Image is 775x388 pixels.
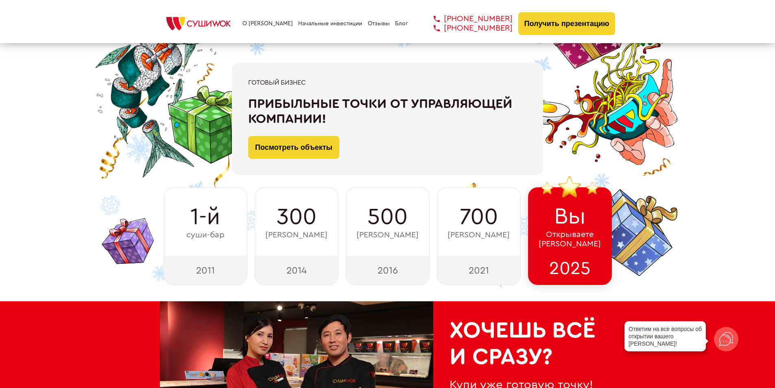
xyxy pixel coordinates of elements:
[265,230,327,240] span: [PERSON_NAME]
[528,256,612,285] div: 2025
[277,204,317,230] span: 300
[460,204,498,230] span: 700
[624,321,706,351] div: Ответим на все вопросы об открытии вашего [PERSON_NAME]!
[395,20,408,27] a: Блог
[367,204,408,230] span: 500
[248,96,527,127] div: Прибыльные точки от управляющей компании!
[554,204,586,230] span: Вы
[164,256,247,285] div: 2011
[450,318,599,370] h2: Хочешь всё и сразу?
[160,15,237,33] img: СУШИWOK
[356,230,419,240] span: [PERSON_NAME]
[437,256,521,285] div: 2021
[255,256,338,285] div: 2014
[421,24,513,33] a: [PHONE_NUMBER]
[448,230,510,240] span: [PERSON_NAME]
[190,204,220,230] span: 1-й
[421,14,513,24] a: [PHONE_NUMBER]
[242,20,293,27] a: О [PERSON_NAME]
[186,230,225,240] span: суши-бар
[539,230,601,249] span: Открываете [PERSON_NAME]
[298,20,362,27] a: Начальные инвестиции
[248,136,339,159] a: Посмотреть объекты
[346,256,430,285] div: 2016
[248,79,527,86] div: Готовый бизнес
[518,12,616,35] button: Получить презентацию
[368,20,390,27] a: Отзывы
